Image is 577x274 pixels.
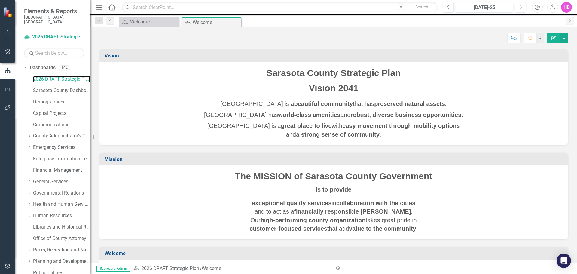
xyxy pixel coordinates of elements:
span: Search [415,5,428,9]
small: [GEOGRAPHIC_DATA], [GEOGRAPHIC_DATA] [24,15,84,25]
a: 2026 DRAFT Strategic Plan [141,266,199,271]
a: Office of County Attorney [33,235,90,242]
a: Planning and Development Services [33,258,90,265]
input: Search Below... [24,48,84,58]
a: Sarasota County Dashboard [33,87,90,94]
div: 104 [59,65,70,70]
a: Welcome [120,18,177,26]
a: Emergency Services [33,144,90,151]
strong: robust, diverse business opportunities [350,112,461,118]
strong: exceptional quality services [252,200,332,206]
a: 2026 DRAFT Strategic Plan [24,34,84,41]
strong: great place to live [281,122,332,129]
a: Parks, Recreation and Natural Resources [33,247,90,254]
strong: world-class amenities [278,112,340,118]
a: Libraries and Historical Resources [33,224,90,231]
strong: easy movement through mobility options [342,122,460,129]
a: Capital Projects [33,110,90,117]
a: Enterprise Information Technology [33,155,90,162]
strong: a strong sense of community [296,131,380,138]
span: [GEOGRAPHIC_DATA] has and . [204,112,463,118]
strong: value to the community [349,225,416,232]
h3: Vision [105,53,565,59]
a: Health and Human Services [33,201,90,208]
span: [GEOGRAPHIC_DATA] is a that has [221,100,447,107]
a: Communications [33,122,90,128]
span: [GEOGRAPHIC_DATA] is a with and . [207,122,460,138]
span: Vision 2041 [309,83,359,93]
div: [DATE]-25 [458,4,511,11]
h3: Welcome [105,251,565,256]
a: Demographics [33,99,90,106]
div: » [133,265,329,272]
button: HB [561,2,572,13]
a: General Services [33,178,90,185]
strong: is to provide [316,186,352,193]
strong: high-performing county organization [261,217,366,223]
span: Elements & Reports [24,8,84,15]
div: Welcome [202,266,221,271]
a: Human Resources [33,212,90,219]
span: Scorecard Admin [96,266,130,272]
div: Welcome [193,19,240,26]
strong: financially responsible [PERSON_NAME] [294,208,411,215]
h3: Mission [105,157,565,162]
strong: preserved natural assets. [374,100,447,107]
a: County Administrator's Office [33,133,90,140]
strong: beautiful community [294,100,353,107]
input: Search ClearPoint... [122,2,438,13]
strong: customer-focused services [249,225,327,232]
a: 2026 DRAFT Strategic Plan [33,76,90,83]
a: Governmental Relations [33,190,90,197]
button: Search [407,3,437,11]
a: Financial Management [33,167,90,174]
img: ClearPoint Strategy [3,7,14,17]
strong: collaboration with the cities [336,200,415,206]
div: Welcome [130,18,177,26]
span: The MISSION of Sarasota County Government [235,171,432,181]
a: Dashboards [30,64,56,71]
span: in and to act as a . Our takes great pride in that add . [249,200,418,232]
div: Open Intercom Messenger [557,254,571,268]
span: Sarasota County Strategic Plan [267,68,401,78]
button: [DATE]-25 [456,2,513,13]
